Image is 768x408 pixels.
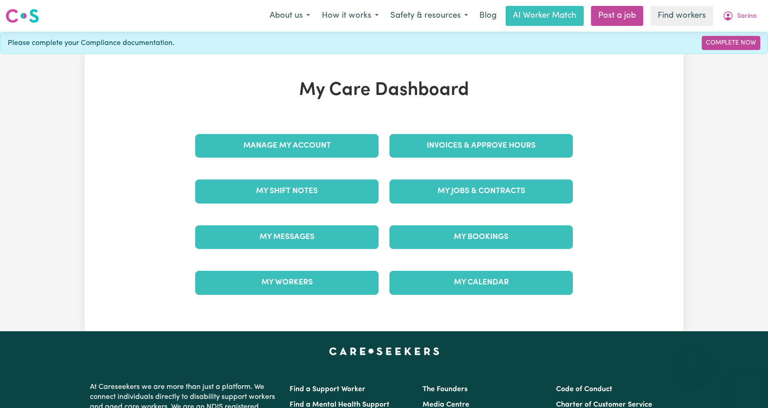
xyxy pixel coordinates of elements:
[329,348,439,355] a: Careseekers home page
[195,179,379,203] a: My Shift Notes
[423,386,468,393] a: The Founders
[556,386,612,393] a: Code of Conduct
[591,6,643,26] a: Post a job
[717,6,763,25] button: My Account
[195,271,379,294] a: My Workers
[384,6,474,25] button: Safety & resources
[506,6,584,26] a: AI Worker Match
[8,38,174,49] span: Please complete your Compliance documentation.
[264,6,316,25] button: About us
[389,134,573,158] a: Invoices & Approve Hours
[316,6,384,25] button: How it works
[702,36,760,50] a: Complete Now
[650,6,713,26] a: Find workers
[389,225,573,249] a: My Bookings
[195,134,379,158] a: Manage My Account
[474,6,502,26] a: Blog
[5,8,39,24] img: Careseekers logo
[684,350,703,368] iframe: Close message
[190,80,578,101] h1: My Care Dashboard
[737,11,757,21] span: Sarina
[290,386,365,393] a: Find a Support Worker
[389,271,573,294] a: My Calendar
[195,225,379,249] a: My Messages
[5,5,39,26] a: Careseekers logo
[732,372,761,401] iframe: Button to launch messaging window
[389,179,573,203] a: My Jobs & Contracts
